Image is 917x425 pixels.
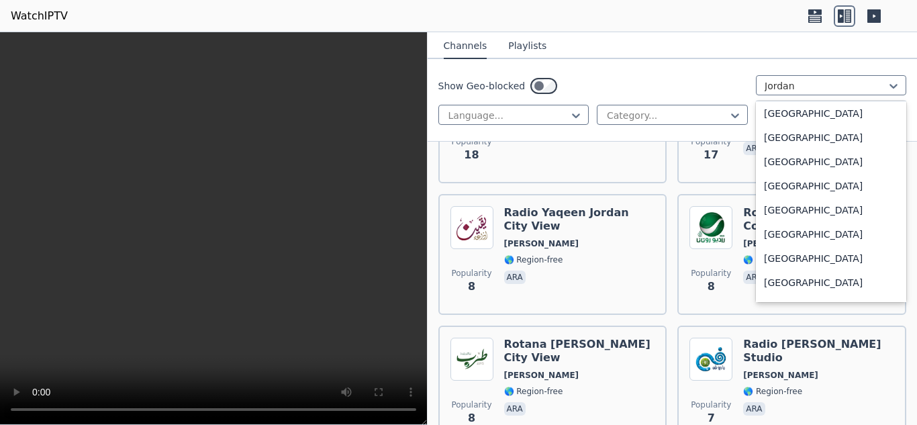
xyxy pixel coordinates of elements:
span: 🌎 Region-free [504,254,563,265]
span: 🌎 Region-free [743,254,802,265]
a: WatchIPTV [11,8,68,24]
label: Show Geo-blocked [438,79,526,93]
img: Rotana Radio Jordan Control Studio [689,206,732,249]
p: ara [504,271,526,284]
h6: Radio [PERSON_NAME] Studio [743,338,894,365]
span: 🌎 Region-free [743,386,802,397]
div: [GEOGRAPHIC_DATA] [756,246,906,271]
span: Popularity [691,399,731,410]
div: [GEOGRAPHIC_DATA] [756,271,906,295]
button: Playlists [508,34,546,59]
span: 8 [468,279,475,295]
button: Channels [444,34,487,59]
div: [GEOGRAPHIC_DATA] [756,101,906,126]
img: Radio Yaqeen Jordan City View [450,206,493,249]
h6: Rotana [PERSON_NAME] City View [504,338,655,365]
div: [GEOGRAPHIC_DATA] [756,174,906,198]
div: [GEOGRAPHIC_DATA] [756,295,906,319]
div: [GEOGRAPHIC_DATA] [756,198,906,222]
span: Popularity [451,136,491,147]
span: Popularity [451,399,491,410]
img: Radio Fann Jordan Studio [689,338,732,381]
span: 🌎 Region-free [504,386,563,397]
p: ara [743,271,765,284]
img: Rotana Tarab Jordan City View [450,338,493,381]
span: 8 [708,279,715,295]
span: Popularity [691,268,731,279]
span: [PERSON_NAME] [743,238,818,249]
span: [PERSON_NAME] [504,370,579,381]
p: ara [743,402,765,416]
h6: Radio Yaqeen Jordan City View [504,206,655,233]
span: 18 [464,147,479,163]
span: Popularity [691,136,731,147]
div: [GEOGRAPHIC_DATA] [756,222,906,246]
div: [GEOGRAPHIC_DATA] [756,126,906,150]
span: [PERSON_NAME] [743,370,818,381]
p: ara [743,142,765,155]
p: ara [504,402,526,416]
div: [GEOGRAPHIC_DATA] [756,150,906,174]
h6: Rotana Radio Jordan Control Studio [743,206,894,233]
span: 17 [704,147,718,163]
span: Popularity [451,268,491,279]
span: [PERSON_NAME] [504,238,579,249]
